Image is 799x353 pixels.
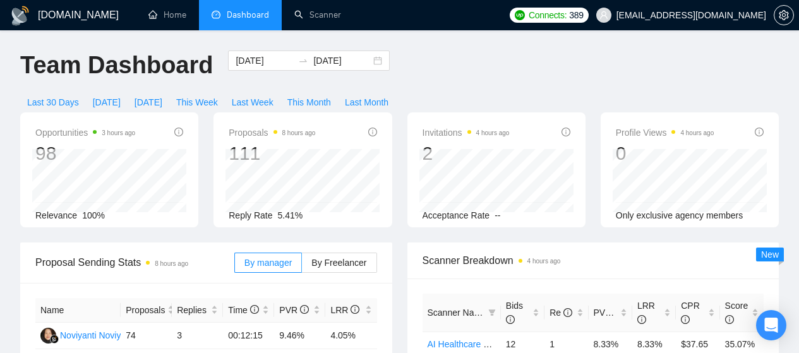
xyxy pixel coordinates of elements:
div: 2 [423,141,510,165]
span: Score [725,301,748,325]
span: Proposals [229,125,315,140]
span: info-circle [351,305,359,314]
td: 9.46% [274,323,325,349]
a: homeHome [148,9,186,20]
span: 100% [82,210,105,220]
button: [DATE] [128,92,169,112]
span: info-circle [368,128,377,136]
span: Dashboard [227,9,269,20]
span: Profile Views [616,125,714,140]
span: -- [495,210,500,220]
span: Relevance [35,210,77,220]
span: swap-right [298,56,308,66]
span: [DATE] [93,95,121,109]
span: LRR [637,301,655,325]
div: Noviyanti Noviyanti [60,328,135,342]
div: Open Intercom Messenger [756,310,786,340]
div: 98 [35,141,135,165]
span: 389 [569,8,583,22]
img: gigradar-bm.png [50,335,59,344]
td: 3 [172,323,223,349]
button: Last 30 Days [20,92,86,112]
span: dashboard [212,10,220,19]
span: info-circle [174,128,183,136]
span: Proposal Sending Stats [35,254,234,270]
span: LRR [330,305,359,315]
span: Time [228,305,258,315]
span: Last 30 Days [27,95,79,109]
span: info-circle [562,128,570,136]
input: End date [313,54,371,68]
span: info-circle [725,315,734,324]
span: to [298,56,308,66]
time: 4 hours ago [476,129,510,136]
button: This Month [280,92,338,112]
span: By manager [244,258,292,268]
span: info-circle [250,305,259,314]
span: info-circle [755,128,764,136]
span: Opportunities [35,125,135,140]
span: 5.41% [278,210,303,220]
span: Proposals [126,303,165,317]
span: Last Month [345,95,388,109]
h1: Team Dashboard [20,51,213,80]
span: setting [774,10,793,20]
span: Invitations [423,125,510,140]
span: Acceptance Rate [423,210,490,220]
span: Only exclusive agency members [616,210,743,220]
time: 4 hours ago [680,129,714,136]
span: Scanner Name [428,308,486,318]
button: This Week [169,92,225,112]
span: CPR [681,301,700,325]
th: Name [35,298,121,323]
span: Scanner Breakdown [423,253,764,268]
span: PVR [279,305,309,315]
button: Last Month [338,92,395,112]
th: Replies [172,298,223,323]
span: user [599,11,608,20]
span: info-circle [300,305,309,314]
span: info-circle [614,308,623,317]
span: Re [550,308,572,318]
a: searchScanner [294,9,341,20]
span: This Week [176,95,218,109]
span: filter [486,303,498,322]
time: 8 hours ago [155,260,188,267]
time: 4 hours ago [527,258,561,265]
span: Reply Rate [229,210,272,220]
div: 111 [229,141,315,165]
img: upwork-logo.png [515,10,525,20]
span: PVR [594,308,623,318]
span: Replies [177,303,208,317]
button: [DATE] [86,92,128,112]
span: Bids [506,301,523,325]
td: 74 [121,323,172,349]
button: Last Week [225,92,280,112]
input: Start date [236,54,293,68]
th: Proposals [121,298,172,323]
time: 8 hours ago [282,129,316,136]
a: AI Healthcare Extended [428,339,521,349]
span: info-circle [506,315,515,324]
span: filter [488,309,496,316]
img: logo [10,6,30,26]
a: NNNoviyanti Noviyanti [40,330,135,340]
span: Last Week [232,95,273,109]
div: 0 [616,141,714,165]
time: 3 hours ago [102,129,135,136]
img: NN [40,328,56,344]
span: info-circle [681,315,690,324]
span: info-circle [563,308,572,317]
span: [DATE] [135,95,162,109]
span: By Freelancer [311,258,366,268]
span: New [761,249,779,260]
span: info-circle [637,315,646,324]
td: 4.05% [325,323,376,349]
span: Connects: [529,8,567,22]
td: 00:12:15 [223,323,274,349]
a: setting [774,10,794,20]
span: This Month [287,95,331,109]
button: setting [774,5,794,25]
